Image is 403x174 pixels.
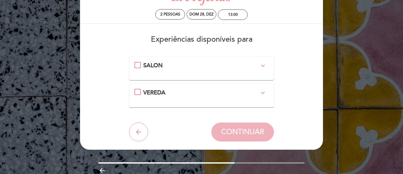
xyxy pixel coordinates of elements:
md-checkbox: SALON expand_more [134,62,269,70]
button: expand_more [257,62,269,70]
md-checkbox: VEREDA expand_more Usted esta seleccionando una mesa en vereda al aire libre. Solo podremos asign... [134,89,269,97]
i: arrow_back [135,128,142,136]
span: 2 pessoas [160,12,180,17]
div: 13:00 [228,12,238,17]
button: expand_more [257,89,269,97]
div: Dom 28, dez [189,12,214,17]
span: CONTINUAR [221,128,264,136]
span: Experiências disponíveis para [151,35,252,44]
span: VEREDA [143,89,165,96]
button: CONTINUAR [211,123,274,141]
i: expand_more [259,62,267,69]
span: SALON [143,62,163,69]
button: arrow_back [129,123,148,141]
i: expand_more [259,89,267,97]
